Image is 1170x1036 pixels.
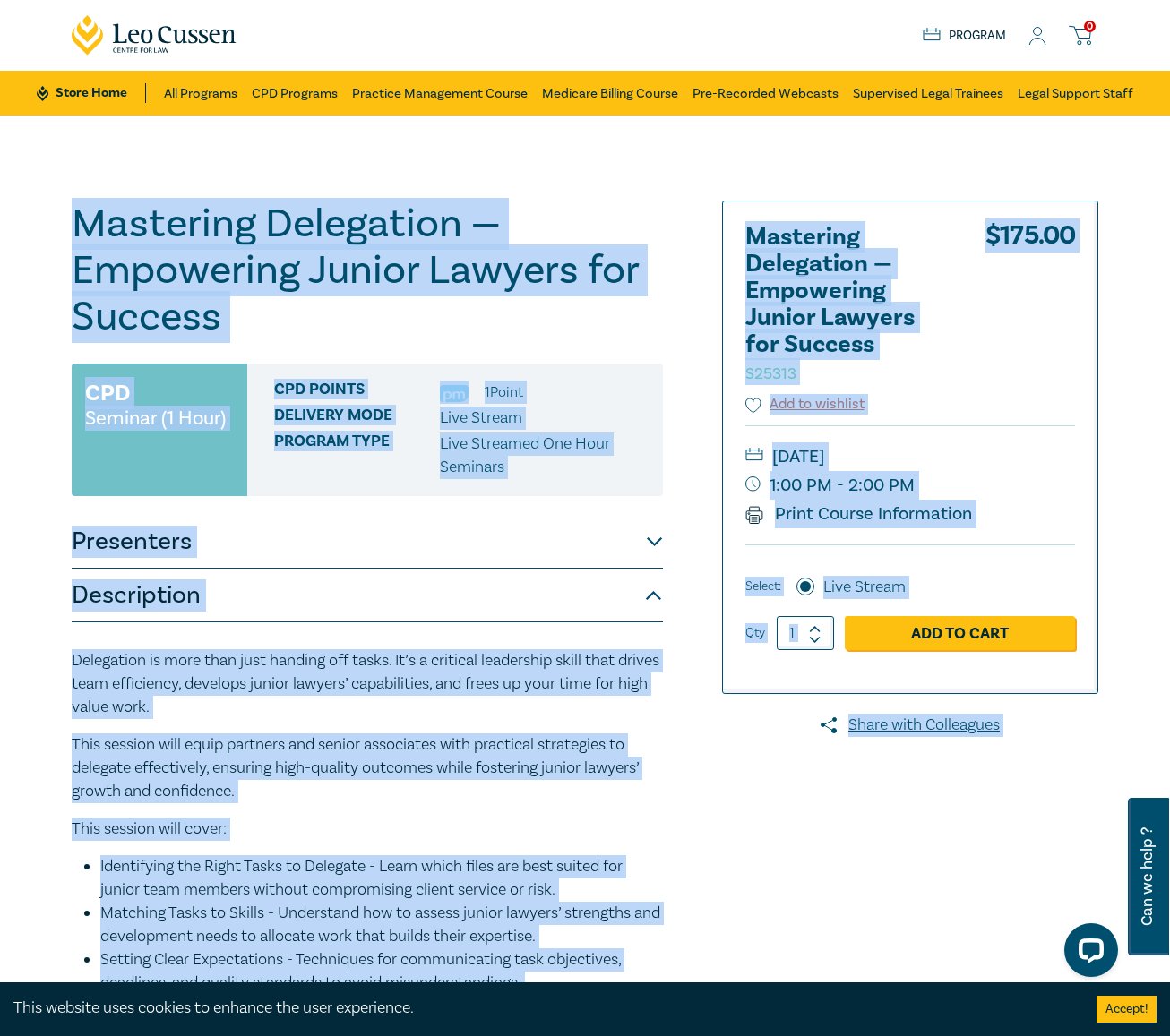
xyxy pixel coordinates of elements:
[845,616,1075,650] a: Add to Cart
[72,649,663,719] p: Delegation is more than just handing off tasks. It’s a critical leadership skill that drives team...
[274,407,440,430] span: Delivery Mode
[1139,809,1156,945] span: Can we help ?
[100,902,663,948] li: Matching Tasks to Skills - Understand how to assess junior lawyers’ strengths and development nee...
[745,623,765,643] label: Qty
[853,71,1003,116] a: Supervised Legal Trainees
[1018,71,1133,116] a: Legal Support Staff
[164,71,237,116] a: All Programs
[85,409,226,427] small: Seminar (1 Hour)
[745,224,942,385] h2: Mastering Delegation — Empowering Junior Lawyers for Success
[823,576,906,599] label: Live Stream
[745,442,1075,471] small: [DATE]
[72,515,663,569] button: Presenters
[72,818,663,841] p: This session will cover:
[693,71,839,116] a: Pre-Recorded Webcasts
[440,432,650,479] p: Live Streamed One Hour Seminars
[1084,21,1096,32] span: 0
[13,997,1070,1020] div: This website uses cookies to enhance the user experience.
[745,577,781,596] span: Select:
[100,855,663,902] li: Identifying the Right Tasks to Delegate - Learn which files are best suited for junior team membe...
[352,71,528,116] a: Practice Management Course
[440,385,469,402] img: Practice Management & Business Skills
[745,394,865,415] button: Add to wishlist
[745,364,796,384] small: S25313
[85,377,130,409] h3: CPD
[1097,996,1157,1023] button: Accept cookies
[100,948,663,995] li: Setting Clear Expectations - Techniques for communicating task objectives, deadlines, and quality...
[72,569,663,622] button: Description
[485,381,523,404] li: 1 Point
[274,381,440,404] span: CPD Points
[1050,916,1125,991] iframe: LiveChat chat widget
[777,616,834,650] input: 1
[72,733,663,803] p: This session will equip partners and senior associates with practical strategies to delegate effe...
[722,714,1098,737] a: Share with Colleagues
[252,71,338,116] a: CPD Programs
[923,26,1006,46] a: Program
[274,432,440,479] span: Program type
[440,407,522,428] span: Live Stream
[542,71,678,116] a: Medicare Billing Course
[745,502,972,526] a: Print Course Information
[745,471,1075,500] small: 1:00 PM - 2:00 PM
[37,83,145,103] a: Store Home
[985,224,1075,394] div: $ 175.00
[72,201,663,340] h1: Mastering Delegation — Empowering Junior Lawyers for Success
